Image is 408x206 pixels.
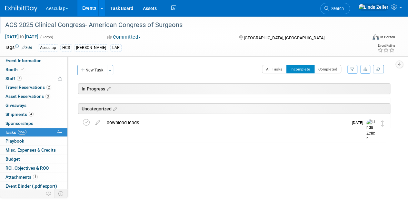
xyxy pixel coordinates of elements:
a: Misc. Expenses & Credits [0,146,67,154]
a: Edit sections [105,85,111,92]
a: Sponsorships [0,119,67,128]
div: In-Person [380,35,395,40]
div: [PERSON_NAME] [74,44,108,51]
a: Attachments4 [0,173,67,182]
span: 95% [18,130,26,135]
button: Committed [105,34,143,41]
i: Booth reservation complete [21,68,24,71]
span: 4 [29,112,34,117]
div: LAP [110,44,122,51]
span: Travel Reservations [5,85,51,90]
div: Uncategorized [78,103,390,114]
a: Travel Reservations2 [0,83,67,92]
span: Event Information [5,58,42,63]
span: Asset Reservations [5,94,50,99]
span: Staff [5,76,22,81]
span: [DATE] [352,120,366,125]
img: ExhibitDay [5,5,37,12]
img: Linda Zeller [366,119,376,142]
span: Sponsorships [5,121,33,126]
span: Attachments [5,174,38,180]
div: In Progress [78,83,390,94]
div: ACS 2025 Clinical Congress- American Congress of Surgeons [3,19,362,31]
span: Event Binder (.pdf export) [5,183,57,189]
a: Playbook [0,137,67,145]
a: Tasks95% [0,128,67,137]
span: 2 [46,85,51,90]
button: Incomplete [286,65,314,73]
span: 3 [45,94,50,99]
span: to [19,34,25,39]
a: Staff7 [0,74,67,83]
span: ROI, Objectives & ROO [5,165,49,171]
a: Event Information [0,56,67,65]
a: Giveaways [0,101,67,110]
span: Tasks [5,130,26,135]
img: Linda Zeller [358,4,389,11]
a: Asset Reservations3 [0,92,67,101]
span: Potential Scheduling Conflict -- at least one attendee is tagged in another overlapping event. [58,76,62,82]
span: Booth [5,67,25,72]
button: All Tasks [262,65,287,73]
a: Shipments4 [0,110,67,119]
span: [GEOGRAPHIC_DATA], [GEOGRAPHIC_DATA] [244,35,324,40]
a: Edit sections [112,105,117,112]
a: Budget [0,155,67,164]
span: Search [329,6,344,11]
span: (3 days) [40,35,53,39]
button: Completed [314,65,342,73]
span: Giveaways [5,103,26,108]
div: Aesculap [38,44,58,51]
td: Toggle Event Tabs [55,189,68,198]
button: New Task [77,65,107,75]
span: Playbook [5,138,24,144]
span: Shipments [5,112,34,117]
i: Move task [381,120,384,126]
td: Personalize Event Tab Strip [43,189,55,198]
td: Tags [5,44,32,51]
div: Event Rating [377,44,395,47]
span: Misc. Expenses & Credits [5,147,56,153]
span: Budget [5,156,20,162]
span: 4 [33,174,38,179]
div: Event Format [338,33,395,43]
a: edit [92,120,104,126]
div: HCS [60,44,72,51]
a: Edit [22,45,32,50]
img: Format-Inperson.png [373,34,379,40]
a: Search [320,3,350,14]
a: Event Binder (.pdf export) [0,182,67,191]
a: Booth [0,65,67,74]
span: 7 [17,76,22,81]
a: ROI, Objectives & ROO [0,164,67,173]
a: Refresh [373,65,384,73]
div: download leads [104,117,348,128]
span: [DATE] [DATE] [5,34,39,40]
